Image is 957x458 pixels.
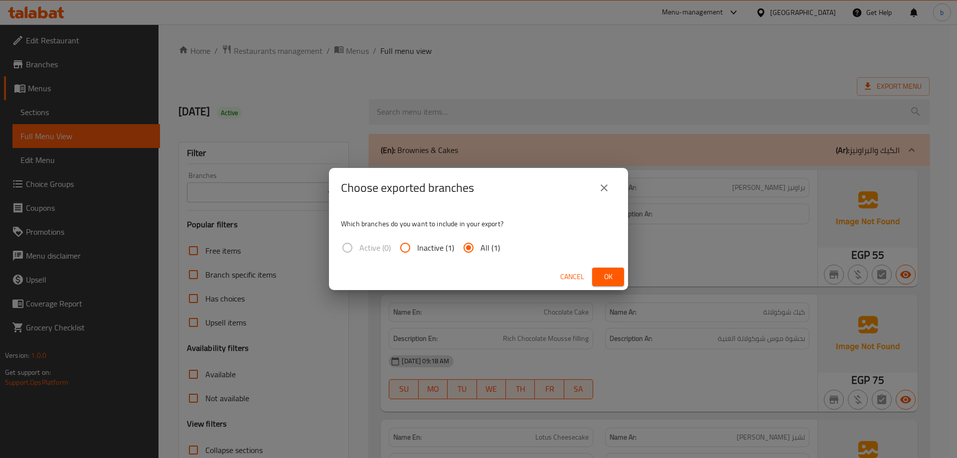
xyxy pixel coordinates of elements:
h2: Choose exported branches [341,180,474,196]
span: Active (0) [359,242,391,254]
p: Which branches do you want to include in your export? [341,219,616,229]
span: Ok [600,271,616,283]
span: Inactive (1) [417,242,454,254]
button: Ok [592,268,624,286]
button: Cancel [556,268,588,286]
span: Cancel [560,271,584,283]
button: close [592,176,616,200]
span: All (1) [480,242,500,254]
